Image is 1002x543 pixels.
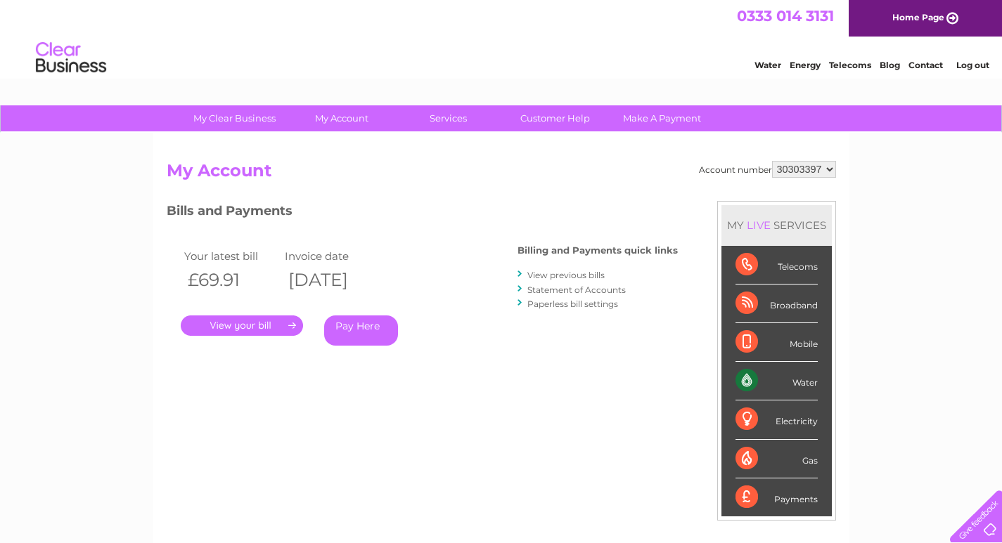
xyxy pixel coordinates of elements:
a: Pay Here [324,315,398,346]
a: Statement of Accounts [527,284,626,295]
div: Water [736,362,818,400]
div: Payments [736,478,818,516]
a: My Clear Business [176,105,293,131]
div: Gas [736,440,818,478]
div: Mobile [736,323,818,362]
img: logo.png [35,37,107,79]
th: [DATE] [281,266,383,294]
a: View previous bills [527,270,605,280]
div: MY SERVICES [721,205,832,245]
a: Water [754,60,781,70]
h2: My Account [167,161,836,188]
div: LIVE [744,218,773,232]
a: Contact [908,60,943,70]
div: Broadband [736,284,818,323]
a: Services [390,105,506,131]
h4: Billing and Payments quick links [518,245,678,256]
a: Paperless bill settings [527,299,618,309]
th: £69.91 [181,266,282,294]
div: Electricity [736,400,818,439]
h3: Bills and Payments [167,201,678,225]
a: 0333 014 3131 [737,7,834,25]
a: Make A Payment [604,105,720,131]
td: Invoice date [281,247,383,266]
div: Telecoms [736,246,818,284]
a: My Account [283,105,399,131]
a: Blog [880,60,900,70]
td: Your latest bill [181,247,282,266]
div: Account number [699,161,836,178]
a: Telecoms [829,60,871,70]
a: Customer Help [497,105,613,131]
div: Clear Business is a trading name of Verastar Limited (registered in [GEOGRAPHIC_DATA] No. 3667643... [169,8,834,68]
a: Energy [790,60,821,70]
a: . [181,315,303,336]
a: Log out [956,60,989,70]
